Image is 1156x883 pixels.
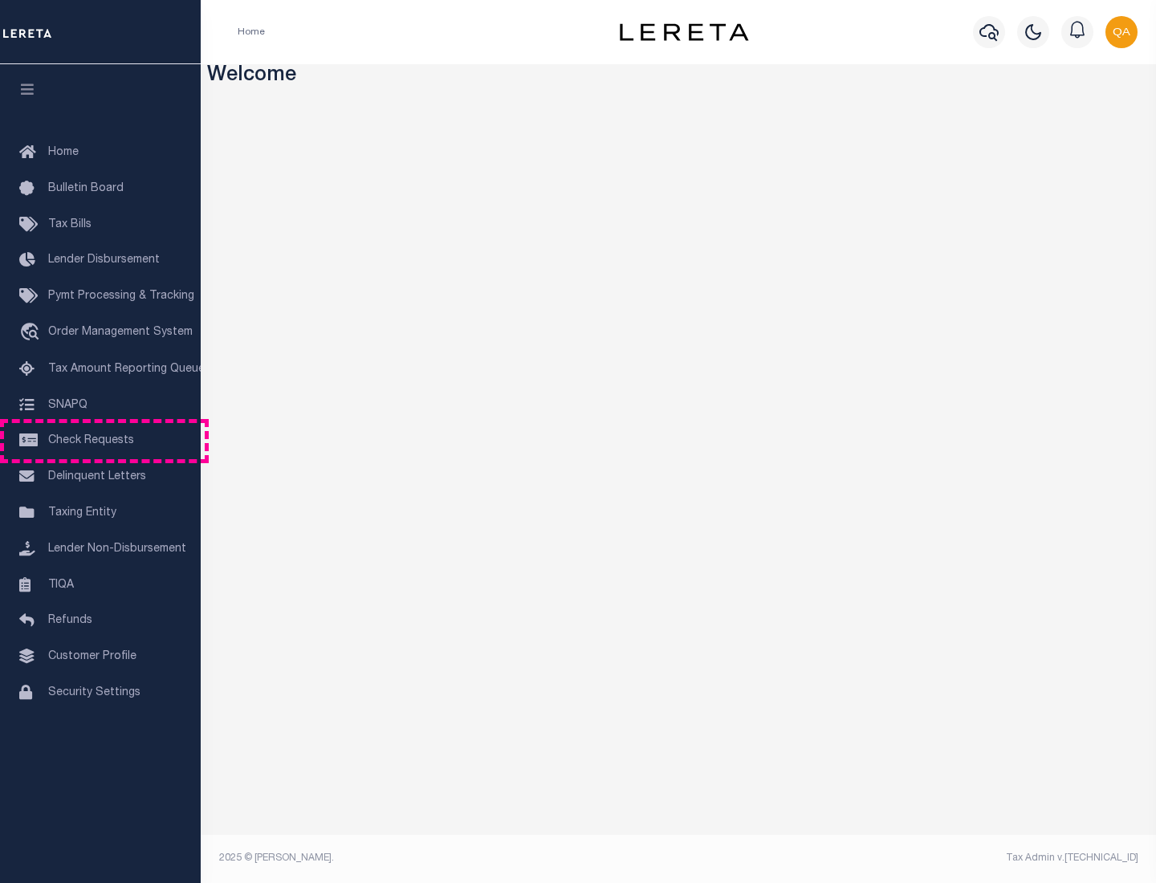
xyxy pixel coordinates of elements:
[48,399,88,410] span: SNAPQ
[48,651,136,662] span: Customer Profile
[48,543,186,555] span: Lender Non-Disbursement
[48,687,140,698] span: Security Settings
[48,579,74,590] span: TIQA
[48,327,193,338] span: Order Management System
[238,25,265,39] li: Home
[19,323,45,344] i: travel_explore
[48,291,194,302] span: Pymt Processing & Tracking
[48,147,79,158] span: Home
[48,507,116,519] span: Taxing Entity
[48,254,160,266] span: Lender Disbursement
[48,435,134,446] span: Check Requests
[48,183,124,194] span: Bulletin Board
[207,851,679,865] div: 2025 © [PERSON_NAME].
[207,64,1150,89] h3: Welcome
[48,364,205,375] span: Tax Amount Reporting Queue
[620,23,748,41] img: logo-dark.svg
[690,851,1138,865] div: Tax Admin v.[TECHNICAL_ID]
[48,219,92,230] span: Tax Bills
[48,615,92,626] span: Refunds
[48,471,146,482] span: Delinquent Letters
[1105,16,1138,48] img: svg+xml;base64,PHN2ZyB4bWxucz0iaHR0cDovL3d3dy53My5vcmcvMjAwMC9zdmciIHBvaW50ZXItZXZlbnRzPSJub25lIi...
